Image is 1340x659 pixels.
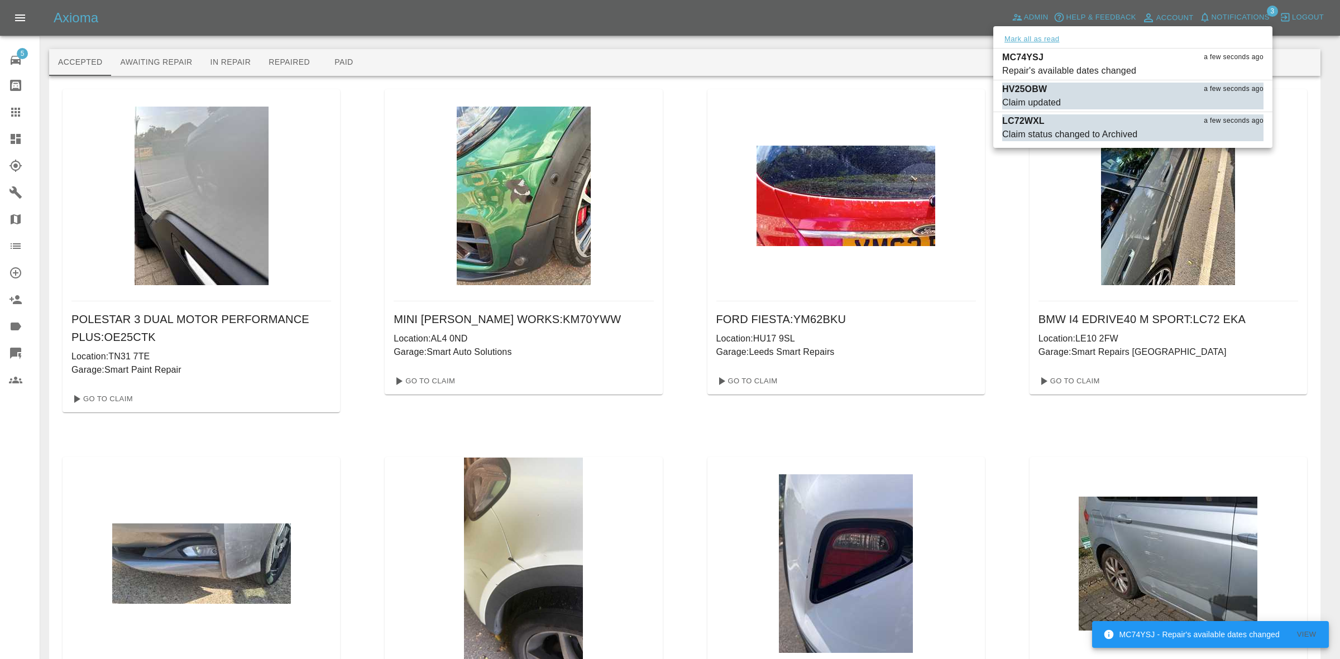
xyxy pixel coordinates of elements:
div: MC74YSJ - Repair's available dates changed [1103,624,1280,644]
div: Claim updated [1002,96,1061,109]
button: View [1289,626,1324,643]
div: Repair's available dates changed [1002,64,1136,78]
p: HV25OBW [1002,83,1047,96]
span: a few seconds ago [1204,84,1264,95]
span: a few seconds ago [1204,116,1264,127]
div: Claim status changed to Archived [1002,128,1137,141]
p: MC74YSJ [1002,51,1044,64]
button: Mark all as read [1002,33,1061,46]
span: a few seconds ago [1204,52,1264,63]
p: LC72WXL [1002,114,1045,128]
